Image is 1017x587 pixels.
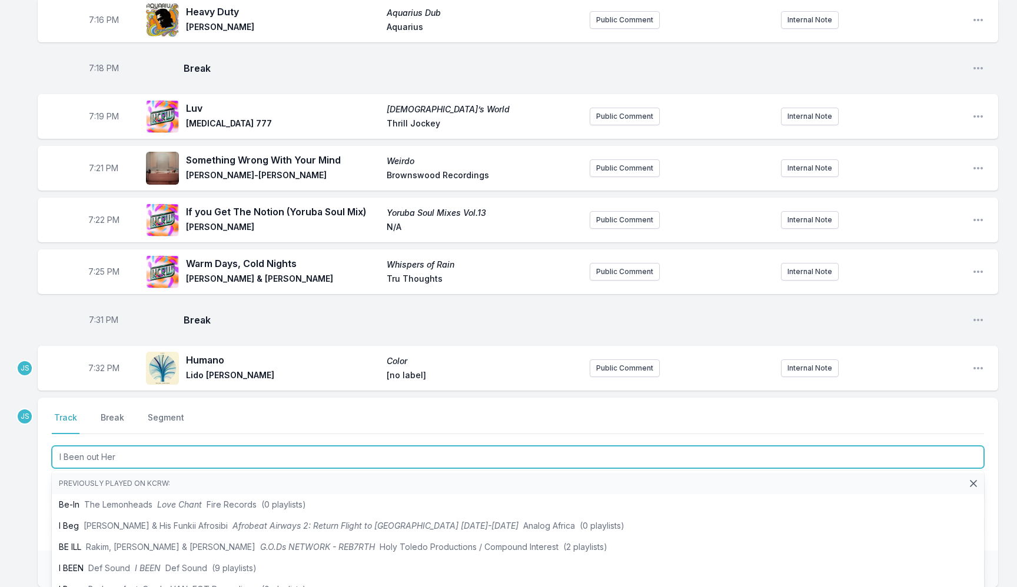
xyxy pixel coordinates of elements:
[146,152,179,185] img: Weirdo
[186,353,380,367] span: Humano
[972,362,984,374] button: Open playlist item options
[590,11,660,29] button: Public Comment
[590,108,660,125] button: Public Comment
[387,221,580,235] span: N/A
[146,352,179,385] img: Color
[781,359,839,377] button: Internal Note
[387,369,580,383] span: [no label]
[590,211,660,229] button: Public Comment
[972,214,984,226] button: Open playlist item options
[563,542,607,552] span: (2 playlists)
[590,359,660,377] button: Public Comment
[88,214,119,226] span: Timestamp
[186,153,380,167] span: Something Wrong With Your Mind
[88,266,119,278] span: Timestamp
[184,313,963,327] span: Break
[972,314,984,326] button: Open playlist item options
[86,542,255,552] span: Rakim, [PERSON_NAME] & [PERSON_NAME]
[186,118,380,132] span: [MEDICAL_DATA] 777
[52,446,984,468] input: Track Title
[186,21,380,35] span: [PERSON_NAME]
[387,207,580,219] span: Yoruba Soul Mixes Vol.13
[165,563,207,573] span: Def Sound
[52,412,79,434] button: Track
[387,355,580,367] span: Color
[186,369,380,383] span: Lido [PERSON_NAME]
[186,273,380,287] span: [PERSON_NAME] & [PERSON_NAME]
[186,221,380,235] span: [PERSON_NAME]
[184,61,963,75] span: Break
[261,499,306,509] span: (0 playlists)
[52,515,984,536] li: I Beg
[16,360,33,376] p: Jeremy Sole
[88,563,130,573] span: Def Sound
[135,563,161,573] span: I BEEN
[84,499,152,509] span: The Lemonheads
[98,412,127,434] button: Break
[972,14,984,26] button: Open playlist item options
[186,101,380,115] span: Luv
[146,204,179,236] img: Yoruba Soul Mixes Vol.13
[781,159,839,177] button: Internal Note
[212,563,257,573] span: (9 playlists)
[387,21,580,35] span: Aquarius
[781,263,839,281] button: Internal Note
[145,412,187,434] button: Segment
[580,521,624,531] span: (0 playlists)
[781,11,839,29] button: Internal Note
[781,108,839,125] button: Internal Note
[207,499,257,509] span: Fire Records
[89,14,119,26] span: Timestamp
[89,314,118,326] span: Timestamp
[387,259,580,271] span: Whispers of Rain
[146,4,179,36] img: Aquarius Dub
[186,169,380,184] span: [PERSON_NAME]‐[PERSON_NAME]
[186,256,380,271] span: Warm Days, Cold Nights
[260,542,375,552] span: G.O.Ds NETWORK - REB7RTH
[781,211,839,229] button: Internal Note
[972,162,984,174] button: Open playlist item options
[16,408,33,425] p: Jeremy Sole
[52,473,984,494] li: Previously played on KCRW:
[387,118,580,132] span: Thrill Jockey
[590,263,660,281] button: Public Comment
[387,169,580,184] span: Brownswood Recordings
[52,494,984,515] li: Be‐In
[89,162,118,174] span: Timestamp
[232,521,519,531] span: Afrobeat Airways 2: Return Flight to [GEOGRAPHIC_DATA] [DATE]-[DATE]
[387,155,580,167] span: Weirdo
[88,362,119,374] span: Timestamp
[590,159,660,177] button: Public Comment
[89,111,119,122] span: Timestamp
[52,536,984,558] li: BE ILL
[186,5,380,19] span: Heavy Duty
[84,521,228,531] span: [PERSON_NAME] & His Funkii Afrosibi
[387,104,580,115] span: [DEMOGRAPHIC_DATA]’s World
[972,62,984,74] button: Open playlist item options
[972,111,984,122] button: Open playlist item options
[146,255,179,288] img: Whispers of Rain
[972,266,984,278] button: Open playlist item options
[146,100,179,133] img: God’s World
[380,542,559,552] span: Holy Toledo Productions / Compound Interest
[52,558,984,579] li: I BEEN
[186,205,380,219] span: If you Get The Notion (Yoruba Soul Mix)
[89,62,119,74] span: Timestamp
[387,7,580,19] span: Aquarius Dub
[523,521,575,531] span: Analog Africa
[157,499,202,509] span: Love Chant
[387,273,580,287] span: Tru Thoughts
